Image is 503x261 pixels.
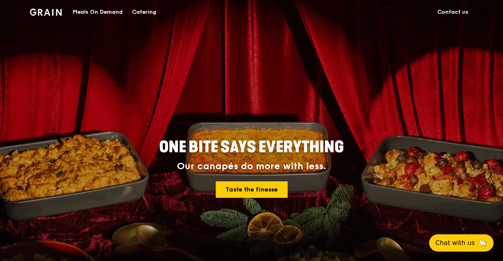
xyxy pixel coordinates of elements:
button: Chat with us🦙 [429,234,494,252]
span: 🦙 [478,238,487,248]
span: Chat with us [435,238,475,248]
div: Catering [132,0,156,24]
a: Catering [127,0,161,24]
div: Meals On Demand [73,0,123,24]
img: Grain [30,9,62,16]
a: Contact us [433,0,473,24]
div: Our canapés do more with less. [110,161,393,172]
a: Taste the finesse [216,181,288,198]
span: ONE BITE SAYS EVERYTHING [159,138,344,157]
